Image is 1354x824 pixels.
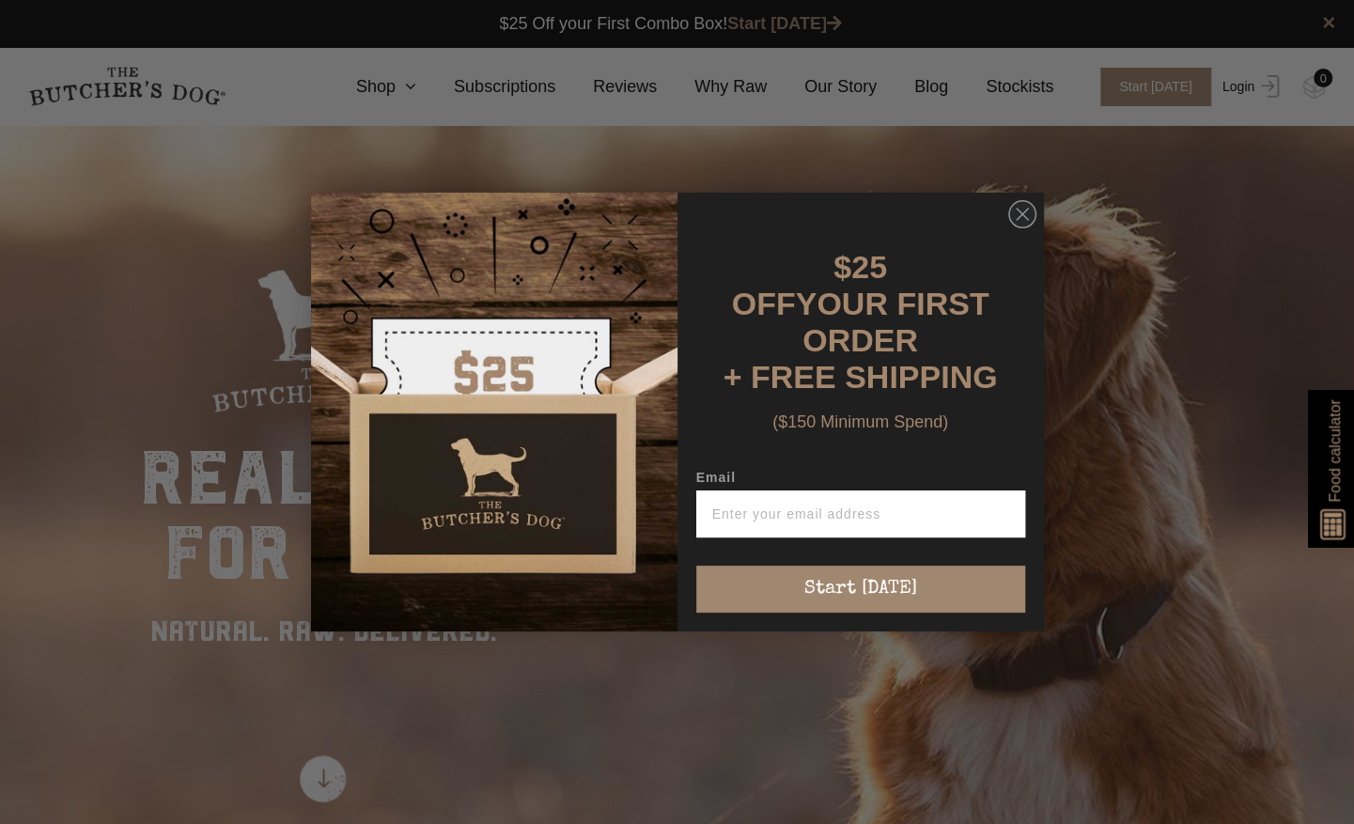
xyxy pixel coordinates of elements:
[772,412,948,431] span: ($150 Minimum Spend)
[311,193,677,631] img: d0d537dc-5429-4832-8318-9955428ea0a1.jpeg
[724,286,998,395] span: YOUR FIRST ORDER + FREE SHIPPING
[696,566,1025,613] button: Start [DATE]
[696,470,1025,490] label: Email
[696,490,1025,537] input: Enter your email address
[1323,399,1346,502] span: Food calculator
[1008,200,1036,228] button: Close dialog
[732,249,887,321] span: $25 OFF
